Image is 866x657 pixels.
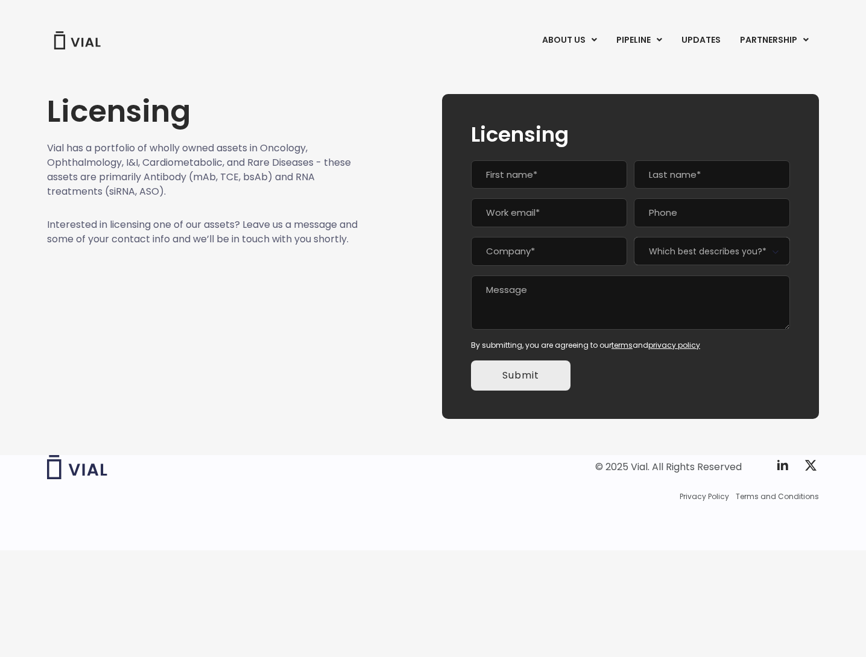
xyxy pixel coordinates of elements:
input: First name* [471,160,627,189]
input: Submit [471,360,570,391]
div: © 2025 Vial. All Rights Reserved [595,461,742,474]
span: Which best describes you?* [634,237,790,265]
a: ABOUT USMenu Toggle [533,30,606,51]
input: Phone [634,198,790,227]
div: By submitting, you are agreeing to our and [471,340,790,351]
h2: Licensing [471,123,790,146]
a: PARTNERSHIPMenu Toggle [730,30,818,51]
a: privacy policy [648,340,700,350]
input: Company* [471,237,627,266]
img: Vial Logo [53,31,101,49]
a: UPDATES [672,30,730,51]
p: Vial has a portfolio of wholly owned assets in Oncology, Ophthalmology, I&I, Cardiometabolic, and... [47,141,358,199]
input: Last name* [634,160,790,189]
a: terms [612,340,633,350]
a: Terms and Conditions [736,491,819,502]
input: Work email* [471,198,627,227]
a: Privacy Policy [680,491,729,502]
p: Interested in licensing one of our assets? Leave us a message and some of your contact info and w... [47,218,358,247]
img: Vial logo wih "Vial" spelled out [47,455,107,479]
h1: Licensing [47,94,358,129]
a: PIPELINEMenu Toggle [607,30,671,51]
